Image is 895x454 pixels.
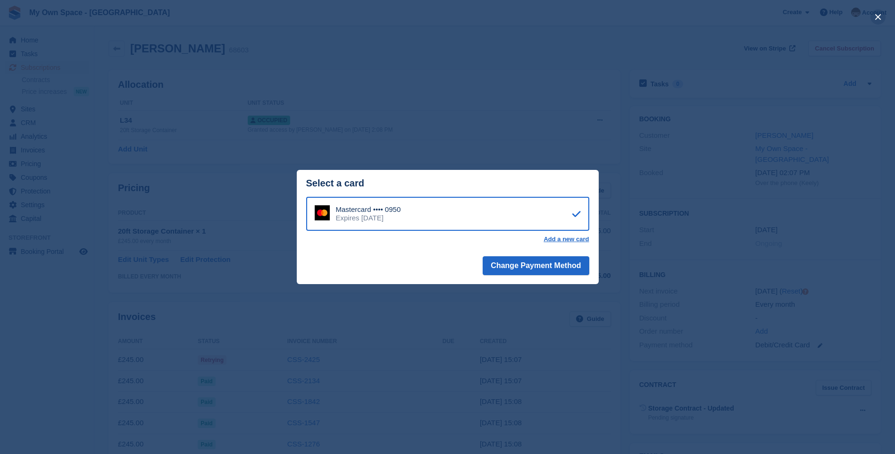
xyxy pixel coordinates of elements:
div: Expires [DATE] [336,214,401,222]
div: Mastercard •••• 0950 [336,205,401,214]
div: Select a card [306,178,589,189]
img: Mastercard Logo [315,205,330,220]
button: Change Payment Method [483,256,589,275]
a: Add a new card [544,235,589,243]
button: close [870,9,886,25]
